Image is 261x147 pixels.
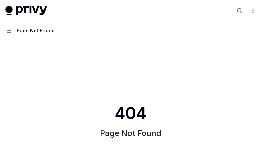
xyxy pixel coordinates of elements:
[234,5,245,16] button: Open search
[100,128,161,139] h1: Page Not Found
[249,6,256,15] button: More actions
[113,104,148,123] span: 404
[17,27,55,35] div: Page Not Found
[5,6,47,15] img: light logo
